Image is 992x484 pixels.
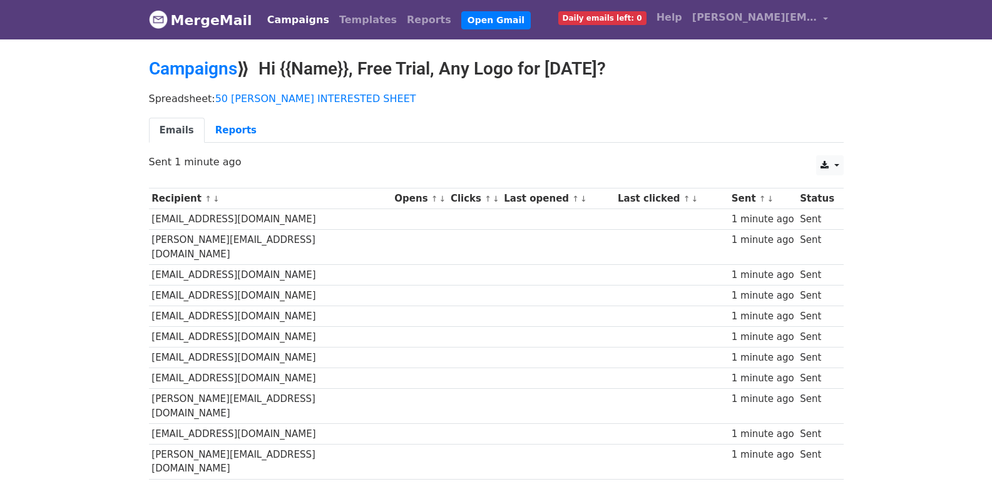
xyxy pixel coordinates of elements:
[431,194,438,203] a: ↑
[149,264,392,285] td: [EMAIL_ADDRESS][DOMAIN_NAME]
[558,11,647,25] span: Daily emails left: 0
[797,445,837,480] td: Sent
[580,194,587,203] a: ↓
[615,188,729,209] th: Last clicked
[149,389,392,424] td: [PERSON_NAME][EMAIL_ADDRESS][DOMAIN_NAME]
[149,209,392,230] td: [EMAIL_ADDRESS][DOMAIN_NAME]
[797,188,837,209] th: Status
[732,233,794,247] div: 1 minute ago
[767,194,774,203] a: ↓
[493,194,499,203] a: ↓
[149,230,392,265] td: [PERSON_NAME][EMAIL_ADDRESS][DOMAIN_NAME]
[732,330,794,344] div: 1 minute ago
[797,348,837,368] td: Sent
[149,10,168,29] img: MergeMail logo
[797,209,837,230] td: Sent
[692,194,698,203] a: ↓
[732,392,794,406] div: 1 minute ago
[759,194,766,203] a: ↑
[732,427,794,441] div: 1 minute ago
[149,368,392,389] td: [EMAIL_ADDRESS][DOMAIN_NAME]
[149,306,392,327] td: [EMAIL_ADDRESS][DOMAIN_NAME]
[572,194,579,203] a: ↑
[732,371,794,386] div: 1 minute ago
[205,118,267,143] a: Reports
[797,285,837,306] td: Sent
[215,93,416,105] a: 50 [PERSON_NAME] INTERESTED SHEET
[262,8,334,33] a: Campaigns
[402,8,456,33] a: Reports
[732,268,794,282] div: 1 minute ago
[392,188,448,209] th: Opens
[205,194,212,203] a: ↑
[334,8,402,33] a: Templates
[149,285,392,306] td: [EMAIL_ADDRESS][DOMAIN_NAME]
[461,11,531,29] a: Open Gmail
[439,194,446,203] a: ↓
[797,368,837,389] td: Sent
[149,327,392,348] td: [EMAIL_ADDRESS][DOMAIN_NAME]
[213,194,220,203] a: ↓
[149,348,392,368] td: [EMAIL_ADDRESS][DOMAIN_NAME]
[149,424,392,445] td: [EMAIL_ADDRESS][DOMAIN_NAME]
[149,155,844,168] p: Sent 1 minute ago
[553,5,652,30] a: Daily emails left: 0
[797,264,837,285] td: Sent
[732,212,794,227] div: 1 minute ago
[149,118,205,143] a: Emails
[149,92,844,105] p: Spreadsheet:
[797,389,837,424] td: Sent
[797,424,837,445] td: Sent
[652,5,687,30] a: Help
[683,194,690,203] a: ↑
[732,351,794,365] div: 1 minute ago
[687,5,834,34] a: [PERSON_NAME][EMAIL_ADDRESS][DOMAIN_NAME]
[149,188,392,209] th: Recipient
[729,188,797,209] th: Sent
[692,10,817,25] span: [PERSON_NAME][EMAIL_ADDRESS][DOMAIN_NAME]
[797,306,837,327] td: Sent
[797,230,837,265] td: Sent
[732,289,794,303] div: 1 minute ago
[732,448,794,462] div: 1 minute ago
[484,194,491,203] a: ↑
[732,309,794,324] div: 1 minute ago
[149,58,844,80] h2: ⟫ Hi {{Name}}, Free Trial, Any Logo for [DATE]?
[797,327,837,348] td: Sent
[501,188,615,209] th: Last opened
[149,445,392,480] td: [PERSON_NAME][EMAIL_ADDRESS][DOMAIN_NAME]
[149,7,252,33] a: MergeMail
[447,188,501,209] th: Clicks
[149,58,237,79] a: Campaigns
